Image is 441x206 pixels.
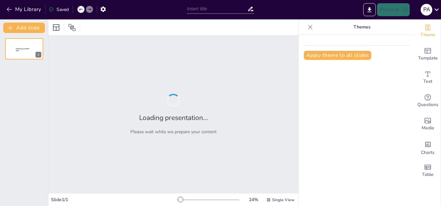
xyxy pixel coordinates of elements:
button: Export to PowerPoint [363,3,376,16]
div: Add text boxes [415,66,441,89]
div: 1 [36,52,41,58]
button: Add slide [3,23,45,33]
span: Media [422,125,434,132]
div: Add ready made slides [415,43,441,66]
div: Add a table [415,159,441,182]
button: p a [421,3,432,16]
span: Single View [272,197,294,202]
div: Add charts and graphs [415,136,441,159]
input: Insert title [187,4,247,14]
div: Add images, graphics, shapes or video [415,113,441,136]
div: p a [421,4,432,16]
button: My Library [5,4,44,15]
div: 1 [5,38,43,60]
span: Charts [421,149,435,156]
p: Please wait while we prepare your content [130,129,217,135]
div: Layout [51,22,61,33]
div: Get real-time input from your audience [415,89,441,113]
div: Change the overall theme [415,19,441,43]
span: Template [418,55,438,62]
button: Apply theme to all slides [304,51,371,60]
div: Slide 1 / 1 [51,197,177,203]
span: Sendsteps presentation editor [16,48,29,52]
div: 24 % [246,197,261,203]
button: Present [377,3,409,16]
span: Position [68,24,76,31]
h2: Loading presentation... [139,113,208,122]
span: Theme [420,31,435,38]
span: Questions [417,101,438,108]
span: Table [422,171,434,178]
div: Saved [49,6,69,13]
p: Themes [315,19,408,35]
span: Text [423,78,432,85]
